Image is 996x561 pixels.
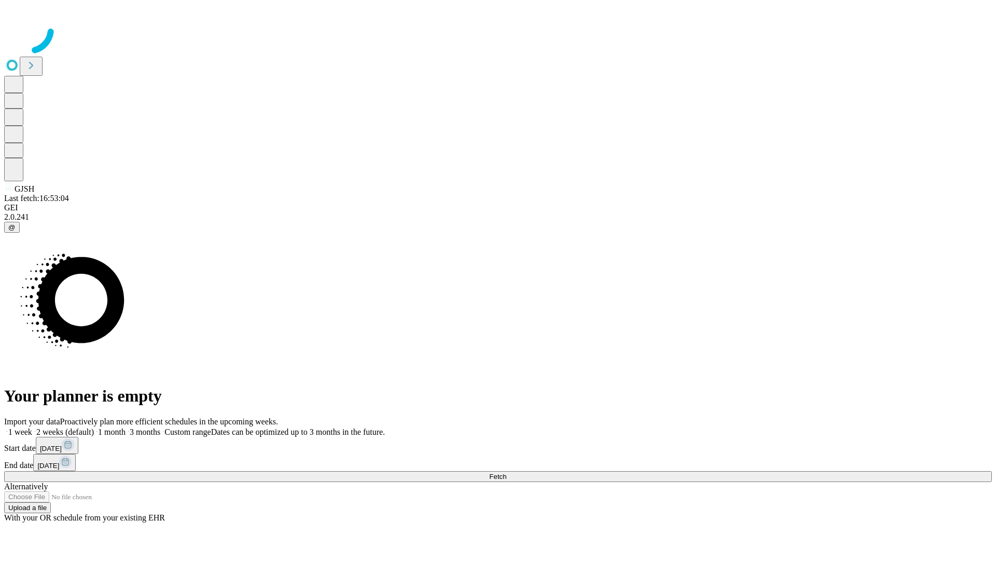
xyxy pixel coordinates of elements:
[4,386,992,406] h1: Your planner is empty
[164,428,211,436] span: Custom range
[33,454,76,471] button: [DATE]
[4,502,51,513] button: Upload a file
[8,428,32,436] span: 1 week
[4,203,992,212] div: GEI
[36,437,78,454] button: [DATE]
[37,462,59,470] span: [DATE]
[15,184,34,193] span: GJSH
[4,513,165,522] span: With your OR schedule from your existing EHR
[4,222,20,233] button: @
[4,212,992,222] div: 2.0.241
[211,428,385,436] span: Dates can be optimized up to 3 months in the future.
[36,428,94,436] span: 2 weeks (default)
[4,482,48,491] span: Alternatively
[489,473,506,480] span: Fetch
[40,445,62,452] span: [DATE]
[4,454,992,471] div: End date
[98,428,126,436] span: 1 month
[4,417,60,426] span: Import your data
[130,428,160,436] span: 3 months
[4,437,992,454] div: Start date
[60,417,278,426] span: Proactively plan more efficient schedules in the upcoming weeks.
[4,471,992,482] button: Fetch
[4,194,69,203] span: Last fetch: 16:53:04
[8,223,16,231] span: @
